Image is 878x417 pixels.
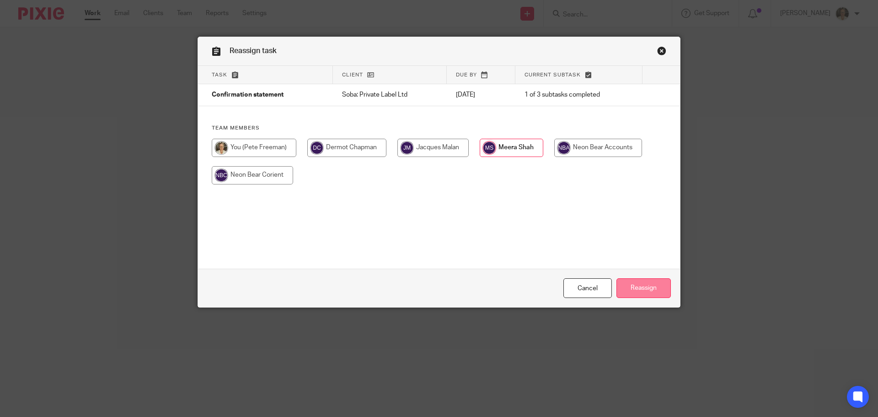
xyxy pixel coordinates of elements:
span: Due by [456,72,477,77]
span: Confirmation statement [212,92,284,98]
span: Task [212,72,227,77]
span: Client [342,72,363,77]
h4: Team members [212,125,666,132]
span: Current subtask [525,72,581,77]
td: 1 of 3 subtasks completed [515,84,643,106]
p: [DATE] [456,90,506,99]
p: Soba: Private Label Ltd [342,90,438,99]
input: Reassign [616,278,671,298]
a: Close this dialog window [563,278,612,298]
a: Close this dialog window [657,46,666,59]
span: Reassign task [230,47,277,54]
